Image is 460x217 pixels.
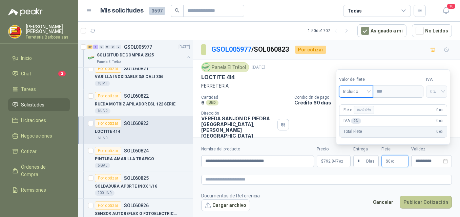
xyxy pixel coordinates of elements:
a: Órdenes de Compra [8,161,70,181]
div: Por cotizar [95,92,121,100]
span: 2 [58,71,66,76]
div: 6 UND [95,108,110,114]
div: Por cotizar [95,147,121,155]
span: 0 [436,107,442,113]
label: IVA [426,76,447,83]
div: 0 [105,45,110,49]
p: GSOL005977 [124,45,152,49]
span: Chat [21,70,31,77]
div: 1 [93,45,98,49]
p: $792.847,02 [317,155,351,167]
a: Cotizar [8,145,70,158]
p: IVA [343,118,361,124]
div: Por cotizar [95,174,121,182]
p: SOLDADURA APORTE INOX 1/16 [95,183,157,190]
span: ,00 [439,108,443,112]
a: Por cotizarSOL060824PINTURA AMARILLA TRAFICO6 GAL [78,144,193,171]
p: PINTURA AMARILLA TRAFICO [95,156,154,162]
span: 10 [446,3,456,9]
span: ,00 [439,119,443,123]
span: Incluido [343,87,369,97]
a: Remisiones [8,184,70,196]
p: SOL060822 [124,94,149,98]
a: Licitaciones [8,114,70,127]
p: [DATE] [179,44,190,50]
p: [DATE] [252,64,265,71]
p: / SOL060823 [211,44,290,55]
p: SOL060823 [124,121,149,126]
p: VARILLA INOXIDABLE 3/8 CALI 304 [95,74,163,80]
a: Inicio [8,52,70,65]
span: Remisiones [21,186,46,194]
div: Panela El Trébol [201,62,249,72]
span: ,00 [439,130,443,134]
a: Tareas [8,83,70,96]
div: 39 [87,45,92,49]
p: Dirección [201,111,275,116]
p: SOL060824 [124,148,149,153]
button: Asignado a mi [357,24,406,37]
a: Por cotizarSOL060821VARILLA INOXIDABLE 3/8 CALI 30418 MT [78,62,193,89]
div: 0 [116,45,121,49]
div: Por cotizar [95,65,121,73]
a: 39 1 0 0 0 0 GSOL005977[DATE] Company LogoSOLICITUD DE COMPRA 2325Panela El Trébol [87,43,191,65]
p: Cantidad [201,95,289,100]
img: Company Logo [203,64,210,71]
span: search [175,8,180,13]
div: Por cotizar [295,46,326,54]
span: 0 [436,118,442,124]
p: RUEDA MOTRIZ APILADOR ESL 122 SERIE [95,101,175,107]
div: 0 [110,45,116,49]
a: Por cotizarSOL060823LOCTITE 4146 UND [78,117,193,144]
span: Negociaciones [21,132,52,140]
div: 0 % [351,118,361,124]
p: Condición de pago [294,95,457,100]
a: Por cotizarSOL060825SOLDADURA APORTE INOX 1/16200 UND [78,171,193,199]
div: 6 GAL [95,163,110,168]
label: Valor del flete [339,76,373,83]
span: Tareas [21,86,36,93]
span: Cotizar [21,148,37,155]
button: Publicar Cotización [400,196,452,209]
label: Precio [317,146,351,152]
p: Ferretería Barbosa sas [26,35,70,39]
p: Panela El Trébol [97,59,122,65]
div: Todas [348,7,362,15]
p: 6 [201,100,205,105]
a: Solicitudes [8,98,70,111]
div: 200 UND [95,190,114,196]
button: Cancelar [369,196,397,209]
p: SOL060825 [124,176,149,180]
button: No Leídos [412,24,452,37]
p: VEREDA SANJON DE PIEDRA [GEOGRAPHIC_DATA] , [PERSON_NAME][GEOGRAPHIC_DATA] [201,116,275,139]
button: Cargar archivo [201,199,250,212]
span: 0% [430,87,443,97]
span: Órdenes de Compra [21,163,63,178]
span: $ [386,159,388,163]
p: SOL060826 [124,203,149,208]
p: Crédito 60 días [294,100,457,105]
div: 6 UND [95,136,110,141]
p: Flete [343,106,375,114]
span: ,00 [391,160,395,163]
p: LOCTITE 414 [201,74,235,81]
button: 10 [440,5,452,17]
div: Incluido [354,106,374,114]
label: Nombre del producto [201,146,314,152]
p: $ 0,00 [381,155,409,167]
span: 0 [436,128,442,135]
label: Entrega [353,146,379,152]
span: 792.847 [323,159,343,163]
h1: Mis solicitudes [100,6,144,16]
p: LOCTITE 414 [95,128,120,135]
img: Company Logo [8,25,21,38]
span: Inicio [21,54,32,62]
a: Chat2 [8,67,70,80]
p: [PERSON_NAME] [PERSON_NAME] [26,24,70,34]
div: 18 MT [95,81,110,86]
span: 0 [388,159,395,163]
a: Negociaciones [8,129,70,142]
p: SOLICITUD DE COMPRA 2325 [97,52,154,58]
a: GSOL005977 [211,45,251,53]
p: SENSOR AUTOREFLEX O FOTOELECTRICO BRQM100-DDTA AUTONICS NPN100 EQUIPO DOMINO [95,211,179,217]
